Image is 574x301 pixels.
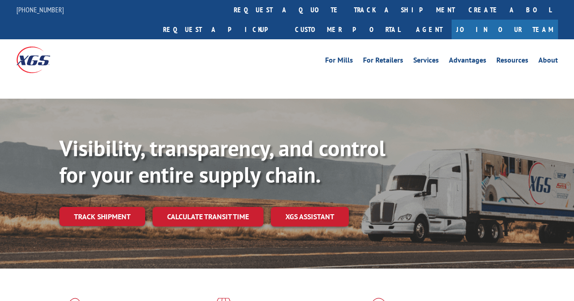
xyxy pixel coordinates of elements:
[363,57,403,67] a: For Retailers
[449,57,486,67] a: Advantages
[288,20,407,39] a: Customer Portal
[271,207,349,227] a: XGS ASSISTANT
[153,207,263,227] a: Calculate transit time
[538,57,558,67] a: About
[413,57,439,67] a: Services
[407,20,452,39] a: Agent
[59,207,145,226] a: Track shipment
[16,5,64,14] a: [PHONE_NUMBER]
[452,20,558,39] a: Join Our Team
[325,57,353,67] a: For Mills
[156,20,288,39] a: Request a pickup
[59,134,385,189] b: Visibility, transparency, and control for your entire supply chain.
[496,57,528,67] a: Resources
